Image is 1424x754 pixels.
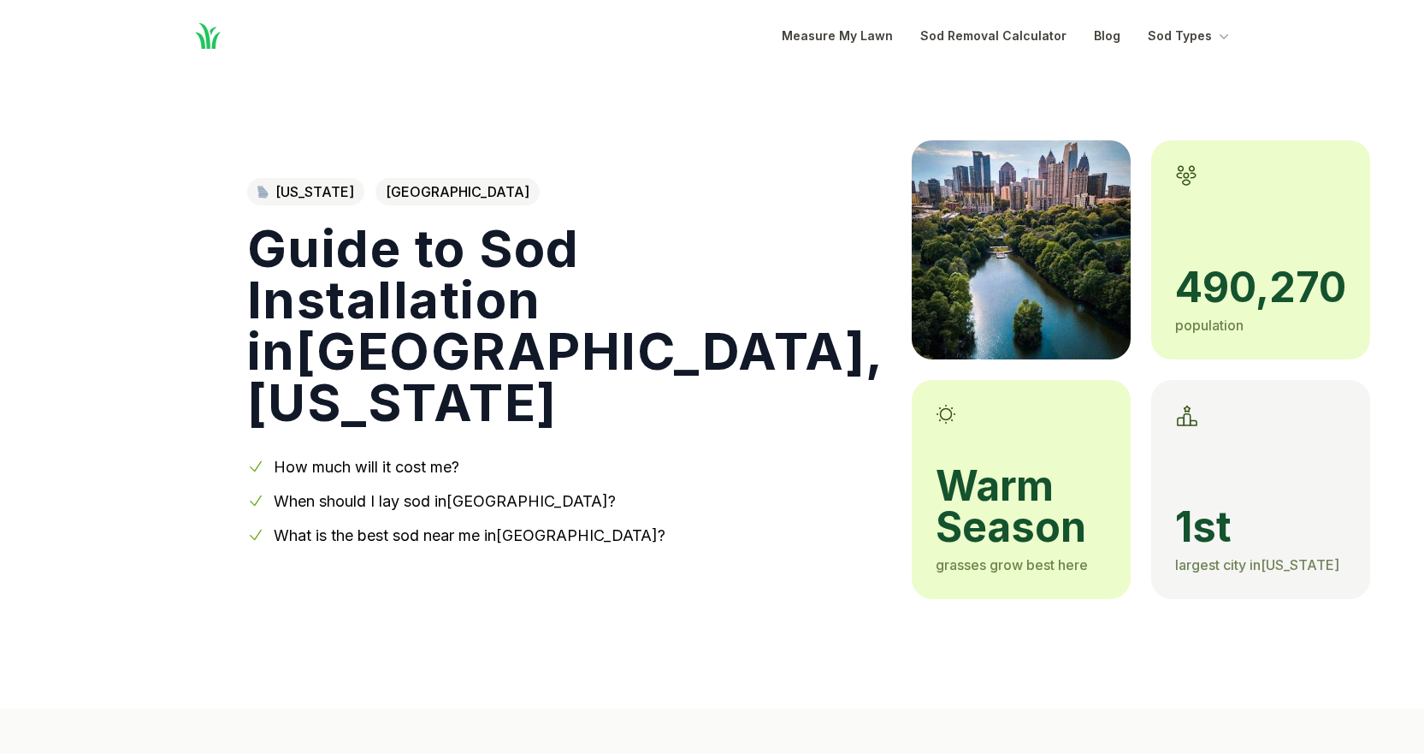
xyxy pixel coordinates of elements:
span: 1st [1175,507,1346,548]
img: A picture of Atlanta [912,140,1131,359]
span: warm season [936,466,1107,548]
span: [GEOGRAPHIC_DATA] [375,178,540,205]
span: grasses grow best here [936,556,1088,573]
span: 490,270 [1175,267,1346,308]
a: [US_STATE] [247,178,364,205]
span: population [1175,317,1244,334]
a: When should I lay sod in[GEOGRAPHIC_DATA]? [274,492,616,510]
a: What is the best sod near me in[GEOGRAPHIC_DATA]? [274,526,665,544]
a: Sod Removal Calculator [920,26,1067,46]
a: Blog [1094,26,1120,46]
a: How much will it cost me? [274,458,459,476]
a: Measure My Lawn [782,26,893,46]
span: largest city in [US_STATE] [1175,556,1339,573]
img: Georgia state outline [257,186,269,199]
button: Sod Types [1148,26,1232,46]
h1: Guide to Sod Installation in [GEOGRAPHIC_DATA] , [US_STATE] [247,223,884,428]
